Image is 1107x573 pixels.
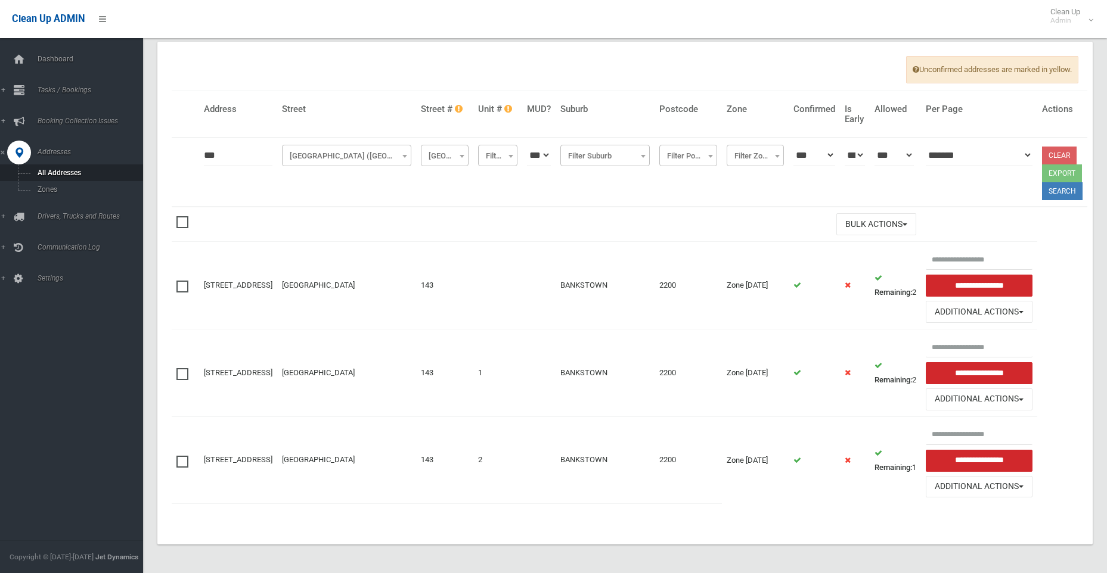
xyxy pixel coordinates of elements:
h4: Street [282,104,411,114]
h4: MUD? [527,104,551,114]
td: 2 [870,242,921,329]
span: Filter Postcode [662,148,714,164]
a: [STREET_ADDRESS] [204,281,272,289]
a: Clear [1042,147,1077,164]
td: 143 [416,242,473,329]
h4: Unit # [478,104,517,114]
h4: Address [204,104,272,114]
button: Additional Actions [926,476,1032,498]
span: Northam Avenue (BANKSTOWN) [282,145,411,166]
h4: Suburb [560,104,650,114]
button: Additional Actions [926,301,1032,323]
span: Filter Unit # [478,145,517,166]
td: Zone [DATE] [722,329,789,417]
h4: Street # [421,104,469,114]
span: Dashboard [34,55,152,63]
span: Northam Avenue (BANKSTOWN) [285,148,408,164]
span: Filter Zone [727,145,784,166]
h4: Actions [1042,104,1083,114]
td: 2 [473,416,522,503]
span: All Addresses [34,169,142,177]
h4: Allowed [875,104,916,114]
strong: Remaining: [875,463,912,472]
strong: Jet Dynamics [95,553,138,561]
button: Export [1042,164,1082,182]
h4: Postcode [659,104,717,114]
a: [STREET_ADDRESS] [204,455,272,464]
span: Filter Street # [424,148,466,164]
a: [STREET_ADDRESS] [204,368,272,377]
span: Clean Up ADMIN [12,13,85,24]
td: [GEOGRAPHIC_DATA] [277,416,416,503]
span: Clean Up [1044,7,1092,25]
td: [GEOGRAPHIC_DATA] [277,242,416,329]
span: Tasks / Bookings [34,86,152,94]
span: Filter Zone [730,148,781,164]
td: BANKSTOWN [556,329,655,417]
td: Zone [DATE] [722,242,789,329]
button: Search [1042,182,1083,200]
strong: Remaining: [875,375,912,384]
h4: Confirmed [793,104,835,114]
span: Filter Unit # [481,148,514,164]
span: Communication Log [34,243,152,251]
span: Addresses [34,148,152,156]
td: [GEOGRAPHIC_DATA] [277,329,416,417]
span: Zones [34,185,142,194]
td: 2200 [655,329,722,417]
span: Unconfirmed addresses are marked in yellow. [906,56,1078,83]
td: 2200 [655,416,722,503]
span: Filter Postcode [659,145,717,166]
span: Booking Collection Issues [34,117,152,125]
strong: Remaining: [875,288,912,297]
span: Filter Suburb [560,145,650,166]
button: Bulk Actions [836,213,916,235]
span: Copyright © [DATE]-[DATE] [10,553,94,561]
button: Additional Actions [926,388,1032,410]
td: BANKSTOWN [556,242,655,329]
td: 143 [416,329,473,417]
span: Settings [34,274,152,282]
h4: Is Early [845,104,865,124]
td: 143 [416,416,473,503]
span: Filter Suburb [563,148,647,164]
td: 2 [870,329,921,417]
h4: Per Page [926,104,1032,114]
td: 1 [870,416,921,503]
td: 1 [473,329,522,417]
h4: Zone [727,104,784,114]
small: Admin [1050,16,1080,25]
span: Drivers, Trucks and Routes [34,212,152,220]
td: BANKSTOWN [556,416,655,503]
span: Filter Street # [421,145,469,166]
td: 2200 [655,242,722,329]
td: Zone [DATE] [722,416,789,503]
